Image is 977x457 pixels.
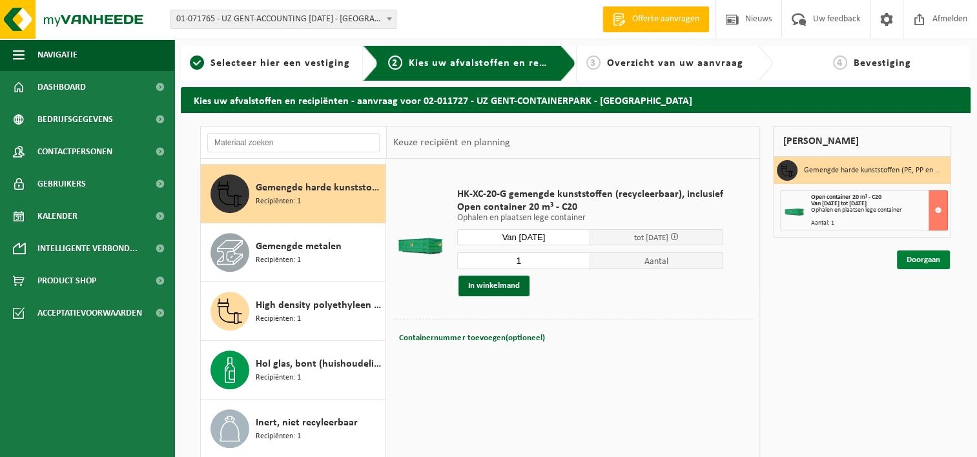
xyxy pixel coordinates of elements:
span: Bevestiging [854,58,911,68]
input: Materiaal zoeken [207,133,380,152]
span: 01-071765 - UZ GENT-ACCOUNTING 0 BC - GENT [171,10,396,28]
span: Navigatie [37,39,77,71]
span: Containernummer toevoegen(optioneel) [399,334,544,342]
button: Gemengde metalen Recipiënten: 1 [201,223,386,282]
span: Aantal [590,252,723,269]
p: Ophalen en plaatsen lege container [457,214,723,223]
span: Acceptatievoorwaarden [37,297,142,329]
button: Hol glas, bont (huishoudelijk) Recipiënten: 1 [201,341,386,400]
div: Aantal: 1 [811,220,947,227]
button: In winkelmand [458,276,530,296]
div: [PERSON_NAME] [773,126,951,157]
span: Product Shop [37,265,96,297]
button: Containernummer toevoegen(optioneel) [398,329,546,347]
input: Selecteer datum [457,229,590,245]
span: 4 [833,56,847,70]
span: Offerte aanvragen [629,13,703,26]
h3: Gemengde harde kunststoffen (PE, PP en PVC), recycleerbaar (industrieel) [804,160,941,181]
button: Gemengde harde kunststoffen (PE, PP en PVC), recycleerbaar (industrieel) Recipiënten: 1 [201,165,386,223]
span: HK-XC-20-G gemengde kunststoffen (recycleerbaar), inclusief [457,188,723,201]
span: Intelligente verbond... [37,232,138,265]
a: Doorgaan [897,250,950,269]
span: tot [DATE] [634,234,668,242]
span: Gebruikers [37,168,86,200]
div: Keuze recipiënt en planning [387,127,516,159]
span: Inert, niet recyleerbaar [256,415,358,431]
span: 1 [190,56,204,70]
button: High density polyethyleen (HDPE) gekleurd Recipiënten: 1 [201,282,386,341]
span: Kies uw afvalstoffen en recipiënten [409,58,586,68]
span: Selecteer hier een vestiging [211,58,350,68]
span: Recipiënten: 1 [256,196,301,208]
strong: Van [DATE] tot [DATE] [811,200,867,207]
span: Bedrijfsgegevens [37,103,113,136]
span: Recipiënten: 1 [256,431,301,443]
span: Recipiënten: 1 [256,372,301,384]
div: Ophalen en plaatsen lege container [811,207,947,214]
span: Hol glas, bont (huishoudelijk) [256,356,382,372]
a: Offerte aanvragen [602,6,709,32]
span: Gemengde harde kunststoffen (PE, PP en PVC), recycleerbaar (industrieel) [256,180,382,196]
span: Kalender [37,200,77,232]
h2: Kies uw afvalstoffen en recipiënten - aanvraag voor 02-011727 - UZ GENT-CONTAINERPARK - [GEOGRAPH... [181,87,971,112]
span: Contactpersonen [37,136,112,168]
a: 1Selecteer hier een vestiging [187,56,353,71]
span: Recipiënten: 1 [256,313,301,325]
span: Dashboard [37,71,86,103]
span: Overzicht van uw aanvraag [607,58,743,68]
span: 2 [388,56,402,70]
span: High density polyethyleen (HDPE) gekleurd [256,298,382,313]
span: Gemengde metalen [256,239,342,254]
span: Open container 20 m³ - C20 [811,194,881,201]
span: Recipiënten: 1 [256,254,301,267]
span: 3 [586,56,601,70]
span: 01-071765 - UZ GENT-ACCOUNTING 0 BC - GENT [170,10,396,29]
span: Open container 20 m³ - C20 [457,201,723,214]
